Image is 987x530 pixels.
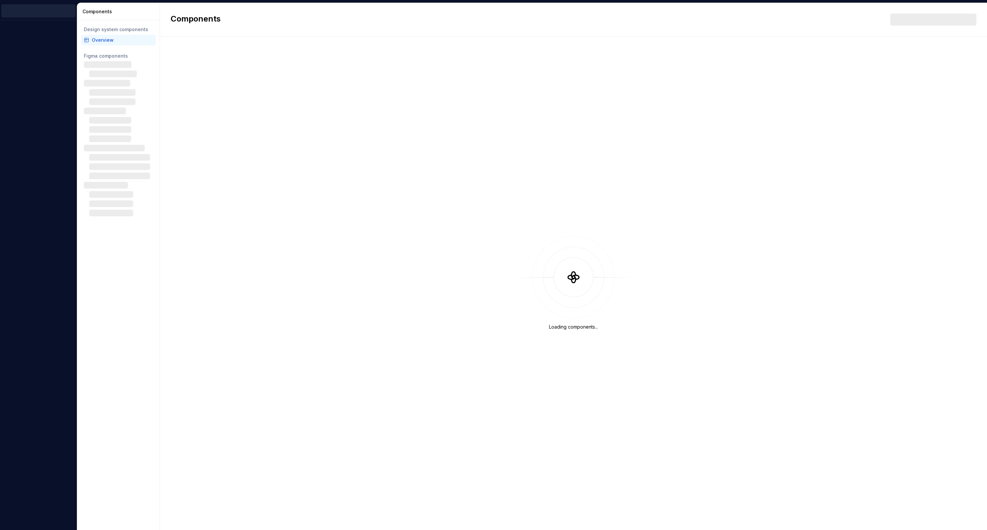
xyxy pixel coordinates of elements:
div: Figma components [84,53,153,59]
div: Components [82,8,157,15]
a: Overview [81,35,156,45]
div: Overview [92,37,153,43]
div: Design system components [84,26,153,33]
h2: Components [171,14,221,26]
div: Loading components... [549,324,598,330]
